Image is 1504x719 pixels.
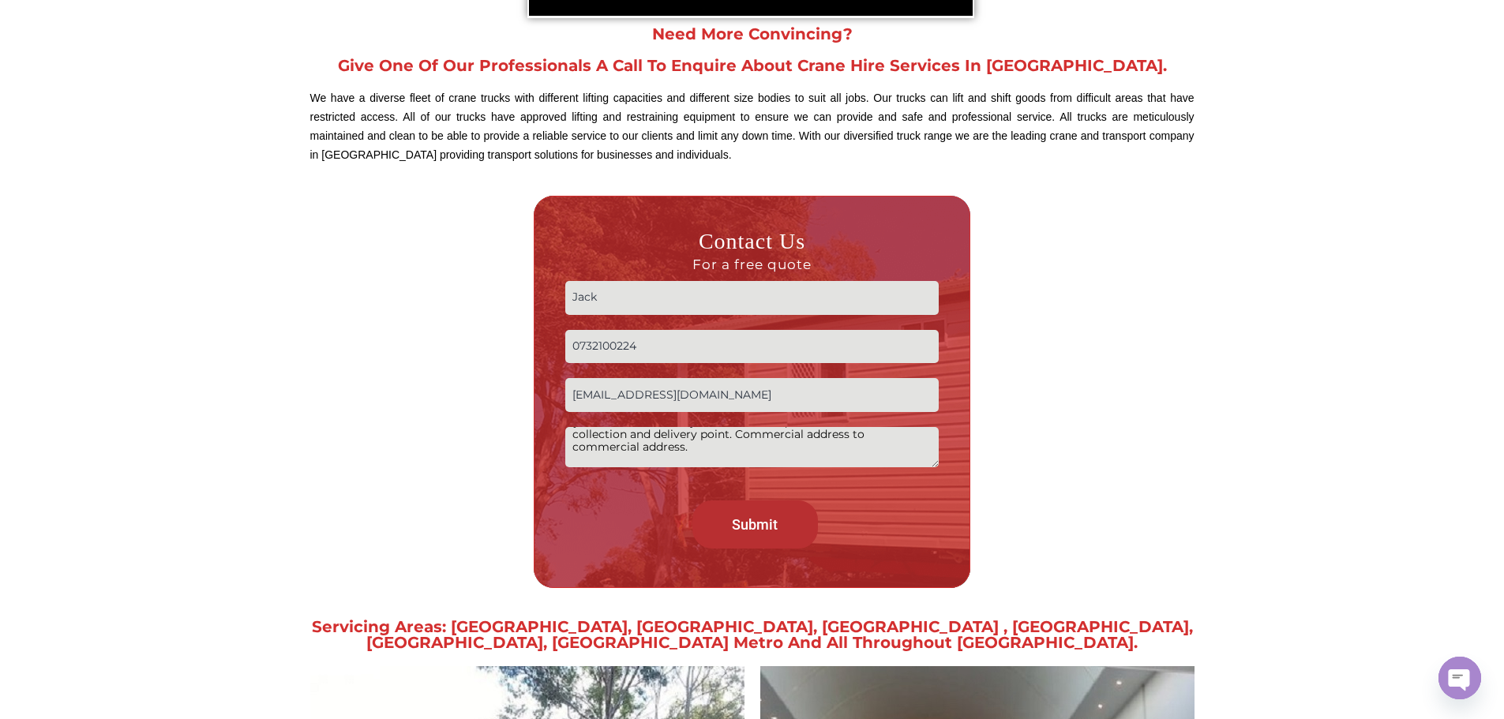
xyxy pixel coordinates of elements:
[310,26,1195,42] h3: Need More Convincing?
[565,281,939,315] input: Name
[310,89,1195,164] p: We have a diverse fleet of crane trucks with different lifting capacities and different size bodi...
[565,330,939,364] input: Phone no.
[565,378,939,412] input: Email
[565,227,939,273] h3: Contact Us
[565,227,939,556] form: Contact form
[692,500,818,549] input: Submit
[310,619,1195,650] h2: Servicing Areas: [GEOGRAPHIC_DATA], [GEOGRAPHIC_DATA], [GEOGRAPHIC_DATA] , [GEOGRAPHIC_DATA], [GE...
[565,256,939,273] span: For a free quote
[310,58,1195,73] h3: Give One Of Our Professionals A Call To Enquire About Crane Hire Services In [GEOGRAPHIC_DATA].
